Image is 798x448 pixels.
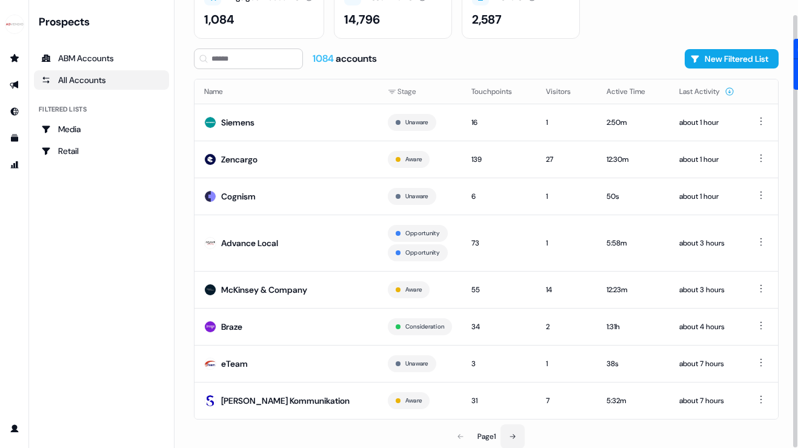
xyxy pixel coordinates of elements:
[679,190,734,202] div: about 1 hour
[405,247,440,258] button: Opportunity
[405,117,428,128] button: Unaware
[313,52,336,65] span: 1084
[34,141,169,161] a: Go to Retail
[41,123,162,135] div: Media
[313,52,377,65] div: accounts
[471,153,527,165] div: 139
[405,358,428,369] button: Unaware
[5,155,24,175] a: Go to attribution
[607,81,660,102] button: Active Time
[41,145,162,157] div: Retail
[221,358,248,370] div: eTeam
[679,321,734,333] div: about 4 hours
[679,358,734,370] div: about 7 hours
[546,190,587,202] div: 1
[221,190,256,202] div: Cognism
[39,104,87,115] div: Filtered lists
[39,15,169,29] div: Prospects
[34,48,169,68] a: ABM Accounts
[221,284,307,296] div: McKinsey & Company
[471,284,527,296] div: 55
[405,154,422,165] button: Aware
[679,395,734,407] div: about 7 hours
[607,284,660,296] div: 12:23m
[471,116,527,129] div: 16
[405,191,428,202] button: Unaware
[685,49,779,69] button: New Filtered List
[34,119,169,139] a: Go to Media
[546,237,587,249] div: 1
[471,395,527,407] div: 31
[546,153,587,165] div: 27
[405,284,422,295] button: Aware
[471,81,527,102] button: Touchpoints
[34,70,169,90] a: All accounts
[679,81,734,102] button: Last Activity
[221,237,278,249] div: Advance Local
[405,228,440,239] button: Opportunity
[5,48,24,68] a: Go to prospects
[5,75,24,95] a: Go to outbound experience
[204,10,234,28] div: 1,084
[471,321,527,333] div: 34
[41,52,162,64] div: ABM Accounts
[607,237,660,249] div: 5:58m
[472,10,502,28] div: 2,587
[471,358,527,370] div: 3
[546,358,587,370] div: 1
[546,395,587,407] div: 7
[388,85,452,98] div: Stage
[546,116,587,129] div: 1
[679,116,734,129] div: about 1 hour
[471,237,527,249] div: 73
[5,419,24,438] a: Go to profile
[5,129,24,148] a: Go to templates
[607,190,660,202] div: 50s
[546,284,587,296] div: 14
[679,153,734,165] div: about 1 hour
[607,321,660,333] div: 1:31h
[471,190,527,202] div: 6
[221,153,258,165] div: Zencargo
[5,102,24,121] a: Go to Inbound
[477,430,496,443] div: Page 1
[546,81,585,102] button: Visitors
[546,321,587,333] div: 2
[607,395,660,407] div: 5:32m
[607,116,660,129] div: 2:50m
[607,153,660,165] div: 12:30m
[41,74,162,86] div: All Accounts
[195,79,378,104] th: Name
[679,284,734,296] div: about 3 hours
[405,321,444,332] button: Consideration
[679,237,734,249] div: about 3 hours
[405,395,422,406] button: Aware
[221,395,350,407] div: [PERSON_NAME] Kommunikation
[221,116,254,129] div: Siemens
[607,358,660,370] div: 38s
[344,10,380,28] div: 14,796
[221,321,242,333] div: Braze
